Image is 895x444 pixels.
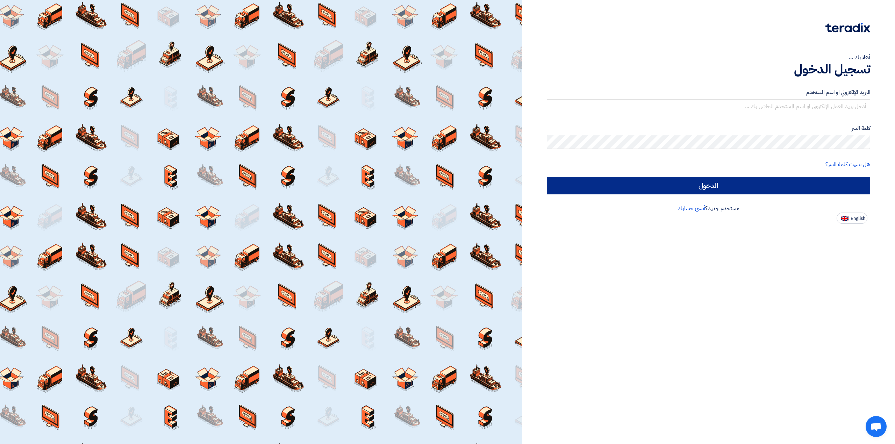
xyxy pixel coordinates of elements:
a: هل نسيت كلمة السر؟ [825,160,870,169]
div: مستخدم جديد؟ [547,204,870,213]
input: أدخل بريد العمل الإلكتروني او اسم المستخدم الخاص بك ... [547,99,870,113]
button: English [837,213,867,224]
img: Teradix logo [825,23,870,33]
label: كلمة السر [547,124,870,133]
img: en-US.png [841,216,849,221]
a: أنشئ حسابك [678,204,705,213]
h1: تسجيل الدخول [547,62,870,77]
label: البريد الإلكتروني او اسم المستخدم [547,88,870,96]
div: أهلا بك ... [547,53,870,62]
a: Open chat [866,416,887,437]
input: الدخول [547,177,870,194]
span: English [851,216,865,221]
